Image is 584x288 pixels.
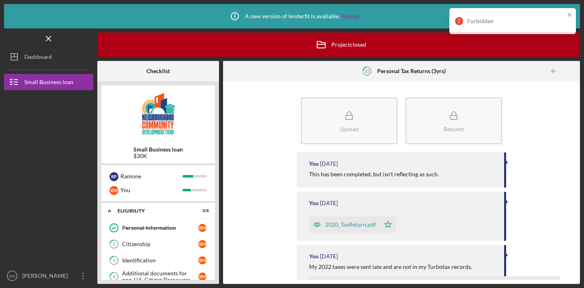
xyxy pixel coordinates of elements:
b: Personal Tax Returns (3yrs) [377,68,446,74]
a: Reload [342,13,359,19]
div: Ramone [120,169,182,183]
div: My 2022 taxes were sent late and are not in my Turbotax records. [309,264,472,270]
button: BM[PERSON_NAME] [4,268,93,284]
div: Citizenship [122,241,198,247]
div: B M [198,273,206,281]
div: 2020_TaxReturn.pdf [325,221,376,228]
button: Upload [301,97,397,144]
div: Identification [122,257,198,264]
div: B M [198,240,206,248]
div: B M [109,186,118,195]
div: Project closed [311,35,366,55]
button: Dashboard [4,49,93,65]
div: Small Business loan [24,74,73,92]
div: Eligibility [118,208,189,213]
time: 2024-12-17 17:12 [320,253,338,260]
div: You [309,160,319,167]
div: Dashboard [24,49,52,67]
a: 3IdentificationBM [105,252,211,269]
b: Checklist [146,68,170,74]
text: BM [9,274,15,278]
div: Upload [340,126,359,132]
div: B M [198,224,206,232]
button: close [567,11,573,19]
div: B M [198,256,206,264]
div: Personal Information [122,225,198,231]
time: 2024-12-18 15:11 [320,160,338,167]
div: 3 / 8 [194,208,209,213]
time: 2024-12-17 17:13 [320,200,338,206]
tspan: 2 [113,242,115,247]
a: Personal InformationBM [105,220,211,236]
tspan: 4 [113,274,116,279]
div: You [309,200,319,206]
a: 4Additional documents for non-U.S. Citizen BorrowersBM [105,269,211,285]
div: You [120,183,182,197]
div: R P [109,172,118,181]
b: Small Business loan [133,146,183,153]
tspan: 12 [365,68,369,74]
div: Request [444,126,464,132]
div: Additional documents for non-U.S. Citizen Borrowers [122,270,198,283]
a: 2CitizenshipBM [105,236,211,252]
div: $30K [133,153,183,159]
button: Request [406,97,502,144]
div: Forbidden [467,18,565,24]
img: Product logo [101,89,215,138]
div: You [309,253,319,260]
button: 2020_TaxReturn.pdf [309,217,396,233]
button: Small Business loan [4,74,93,90]
tspan: 3 [113,258,115,263]
div: A new version of lenderfit is available. [225,6,359,26]
div: [PERSON_NAME] [20,268,73,286]
div: This has been completed, but isn't reflecting as such. [309,171,439,178]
